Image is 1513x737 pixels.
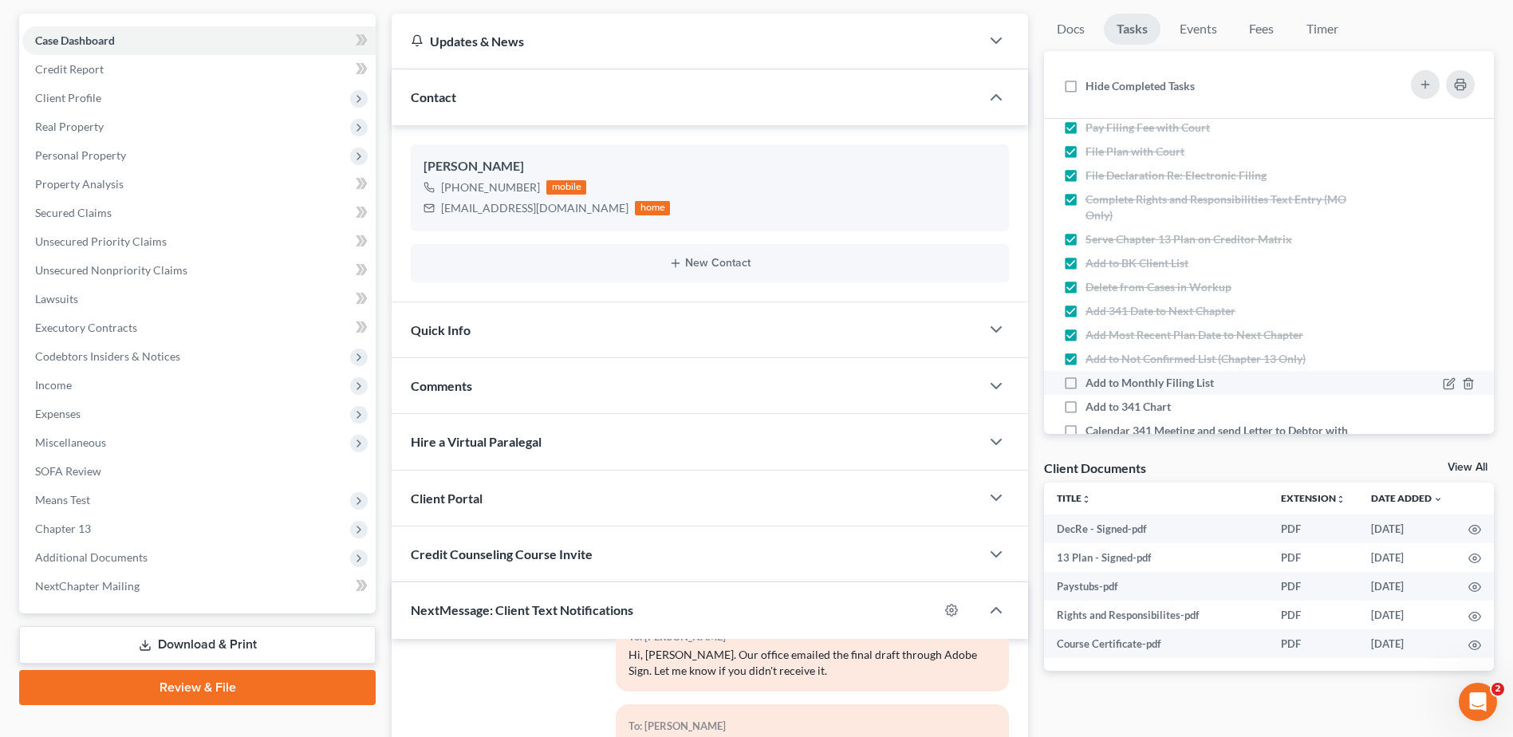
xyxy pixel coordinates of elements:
a: Download & Print [19,626,376,664]
div: Client Documents [1044,459,1146,476]
span: NextChapter Mailing [35,579,140,593]
i: expand_more [1433,495,1443,504]
td: Course Certificate-pdf [1044,629,1268,658]
span: Quick Info [411,322,471,337]
a: Events [1167,14,1230,45]
div: mobile [546,180,586,195]
span: Add 341 Date to Next Chapter [1085,304,1235,317]
td: Rights and Responsibilites-pdf [1044,601,1268,629]
span: Delete from Cases in Workup [1085,280,1231,294]
span: Client Profile [35,91,101,104]
span: Complete Rights and Responsibilities Text Entry (MO Only) [1085,192,1346,222]
span: Add to BK Client List [1085,256,1188,270]
div: [EMAIL_ADDRESS][DOMAIN_NAME] [441,200,628,216]
a: Tasks [1104,14,1160,45]
a: Property Analysis [22,170,376,199]
span: Executory Contracts [35,321,137,334]
span: Personal Property [35,148,126,162]
span: Secured Claims [35,206,112,219]
span: Credit Report [35,62,104,76]
div: To: [PERSON_NAME] [628,717,996,735]
span: Hide Completed Tasks [1085,79,1195,93]
td: [DATE] [1358,543,1456,572]
span: NextMessage: Client Text Notifications [411,602,633,617]
span: Lawsuits [35,292,78,305]
td: [DATE] [1358,514,1456,543]
span: 2 [1491,683,1504,696]
a: Timer [1294,14,1351,45]
span: File Declaration Re: Electronic Filing [1085,168,1267,182]
iframe: Intercom live chat [1459,683,1497,721]
span: SOFA Review [35,464,101,478]
td: Paystubs-pdf [1044,572,1268,601]
span: Unsecured Priority Claims [35,235,167,248]
a: Credit Report [22,55,376,84]
button: New Contact [424,257,996,270]
span: Chapter 13 [35,522,91,535]
td: PDF [1268,572,1358,601]
a: Executory Contracts [22,313,376,342]
span: Pay Filing Fee with Court [1085,120,1210,134]
span: Add to Monthly Filing List [1085,376,1214,389]
td: [DATE] [1358,572,1456,601]
a: Docs [1044,14,1097,45]
a: Date Added expand_more [1371,492,1443,504]
a: Titleunfold_more [1057,492,1091,504]
span: Case Dashboard [35,33,115,47]
div: home [635,201,670,215]
div: [PERSON_NAME] [424,157,996,176]
span: Additional Documents [35,550,148,564]
td: PDF [1268,514,1358,543]
td: PDF [1268,629,1358,658]
div: Updates & News [411,33,961,49]
a: View All [1448,462,1487,473]
a: Review & File [19,670,376,705]
a: Unsecured Nonpriority Claims [22,256,376,285]
span: Income [35,378,72,392]
span: Contact [411,89,456,104]
td: 13 Plan - Signed-pdf [1044,543,1268,572]
i: unfold_more [1336,495,1346,504]
a: SOFA Review [22,457,376,486]
div: Hi, [PERSON_NAME]. Our office emailed the final draft through Adobe Sign. Let me know if you didn... [628,647,996,679]
td: DecRe - Signed-pdf [1044,514,1268,543]
span: Property Analysis [35,177,124,191]
a: Fees [1236,14,1287,45]
td: [DATE] [1358,629,1456,658]
td: [DATE] [1358,601,1456,629]
a: NextChapter Mailing [22,572,376,601]
a: Case Dashboard [22,26,376,55]
i: unfold_more [1082,495,1091,504]
td: PDF [1268,601,1358,629]
span: Expenses [35,407,81,420]
span: Hire a Virtual Paralegal [411,434,542,449]
span: Serve Chapter 13 Plan on Creditor Matrix [1085,232,1292,246]
a: Extensionunfold_more [1281,492,1346,504]
a: Secured Claims [22,199,376,227]
span: Comments [411,378,472,393]
span: File Plan with Court [1085,144,1184,158]
span: Credit Counseling Course Invite [411,546,593,562]
span: Calendar 341 Meeting and send Letter to Debtor with Notice [1085,424,1348,453]
span: Add to 341 Chart [1085,400,1171,413]
span: Add Most Recent Plan Date to Next Chapter [1085,328,1303,341]
a: Unsecured Priority Claims [22,227,376,256]
span: Client Portal [411,491,483,506]
span: Miscellaneous [35,436,106,449]
span: Add to Not Confirmed List (Chapter 13 Only) [1085,352,1306,365]
td: PDF [1268,543,1358,572]
span: Real Property [35,120,104,133]
span: Means Test [35,493,90,506]
span: Codebtors Insiders & Notices [35,349,180,363]
a: Lawsuits [22,285,376,313]
div: [PHONE_NUMBER] [441,179,540,195]
span: Unsecured Nonpriority Claims [35,263,187,277]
